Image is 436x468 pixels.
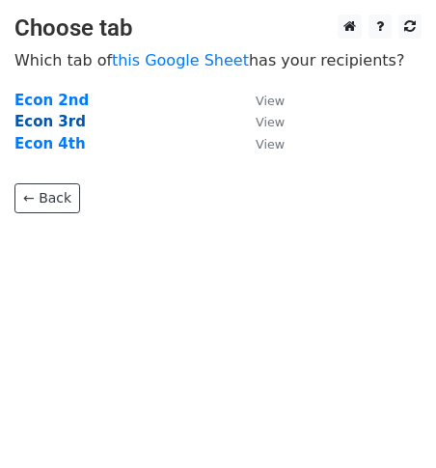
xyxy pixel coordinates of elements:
[14,92,89,109] a: Econ 2nd
[256,115,285,129] small: View
[14,113,86,130] a: Econ 3rd
[256,137,285,151] small: View
[236,92,285,109] a: View
[14,50,422,70] p: Which tab of has your recipients?
[112,51,249,69] a: this Google Sheet
[236,113,285,130] a: View
[236,135,285,152] a: View
[14,183,80,213] a: ← Back
[256,94,285,108] small: View
[14,135,86,152] a: Econ 4th
[14,14,422,42] h3: Choose tab
[340,375,436,468] iframe: Chat Widget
